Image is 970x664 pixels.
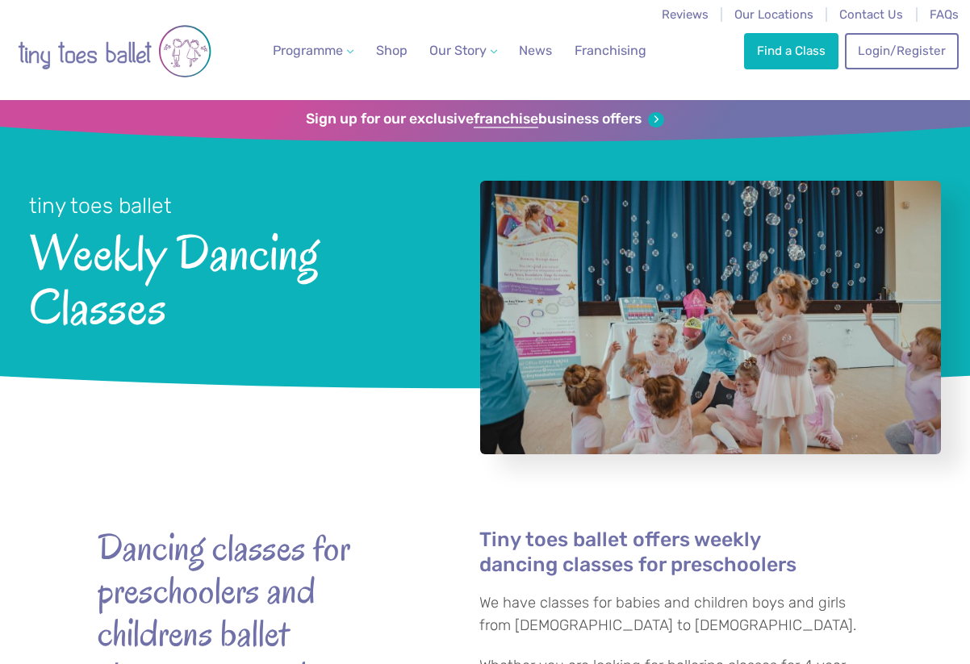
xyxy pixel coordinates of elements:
[839,7,903,22] a: Contact Us
[429,43,487,58] span: Our Story
[370,35,414,67] a: Shop
[930,7,959,22] a: FAQs
[744,33,838,69] a: Find a Class
[306,111,663,128] a: Sign up for our exclusivefranchisebusiness offers
[29,193,172,219] small: tiny toes ballet
[479,592,872,637] p: We have classes for babies and children boys and girls from [DEMOGRAPHIC_DATA] to [DEMOGRAPHIC_DA...
[662,7,709,22] a: Reviews
[512,35,558,67] a: News
[479,555,796,577] a: dancing classes for preschoolers
[266,35,360,67] a: Programme
[567,35,652,67] a: Franchising
[273,43,343,58] span: Programme
[479,527,872,577] h4: Tiny toes ballet offers weekly
[519,43,552,58] span: News
[474,111,538,128] strong: franchise
[29,220,439,334] span: Weekly Dancing Classes
[734,7,813,22] a: Our Locations
[845,33,958,69] a: Login/Register
[423,35,504,67] a: Our Story
[376,43,408,58] span: Shop
[575,43,646,58] span: Franchising
[18,10,211,92] img: tiny toes ballet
